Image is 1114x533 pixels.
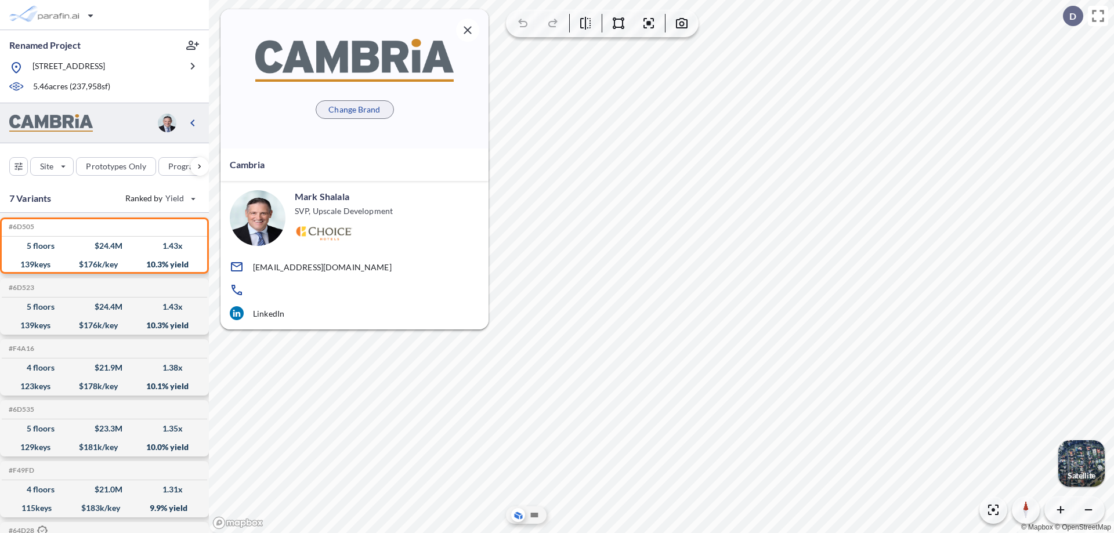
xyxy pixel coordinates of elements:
button: Site Plan [527,508,541,522]
p: Mark Shalala [295,190,349,203]
span: Yield [165,193,185,204]
p: Renamed Project [9,39,81,52]
img: Switcher Image [1058,440,1105,487]
h5: Click to copy the code [6,284,34,292]
button: Aerial View [511,508,525,522]
button: Change Brand [316,100,394,119]
img: user logo [230,190,285,246]
p: Program [168,161,201,172]
button: Prototypes Only [76,157,156,176]
p: [EMAIL_ADDRESS][DOMAIN_NAME] [253,262,392,272]
a: Mapbox [1021,523,1053,531]
button: Program [158,157,221,176]
p: D [1069,11,1076,21]
button: Switcher ImageSatellite [1058,440,1105,487]
h5: Click to copy the code [6,345,34,353]
a: Mapbox homepage [212,516,263,530]
p: LinkedIn [253,309,284,318]
p: Cambria [230,158,265,172]
p: 7 Variants [9,191,52,205]
img: Logo [295,226,352,241]
p: SVP, Upscale Development [295,205,393,217]
h5: Click to copy the code [6,466,34,474]
p: Satellite [1068,471,1095,480]
p: Prototypes Only [86,161,146,172]
img: BrandImage [255,39,454,81]
p: [STREET_ADDRESS] [32,60,105,75]
img: user logo [158,114,176,132]
button: Site [30,157,74,176]
a: LinkedIn [230,306,479,320]
button: Ranked by Yield [116,189,203,208]
p: Change Brand [328,104,380,115]
h5: Click to copy the code [6,223,34,231]
p: 5.46 acres ( 237,958 sf) [33,81,110,93]
h5: Click to copy the code [6,405,34,414]
p: Site [40,161,53,172]
a: OpenStreetMap [1055,523,1111,531]
a: [EMAIL_ADDRESS][DOMAIN_NAME] [230,260,479,274]
img: BrandImage [9,114,93,132]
